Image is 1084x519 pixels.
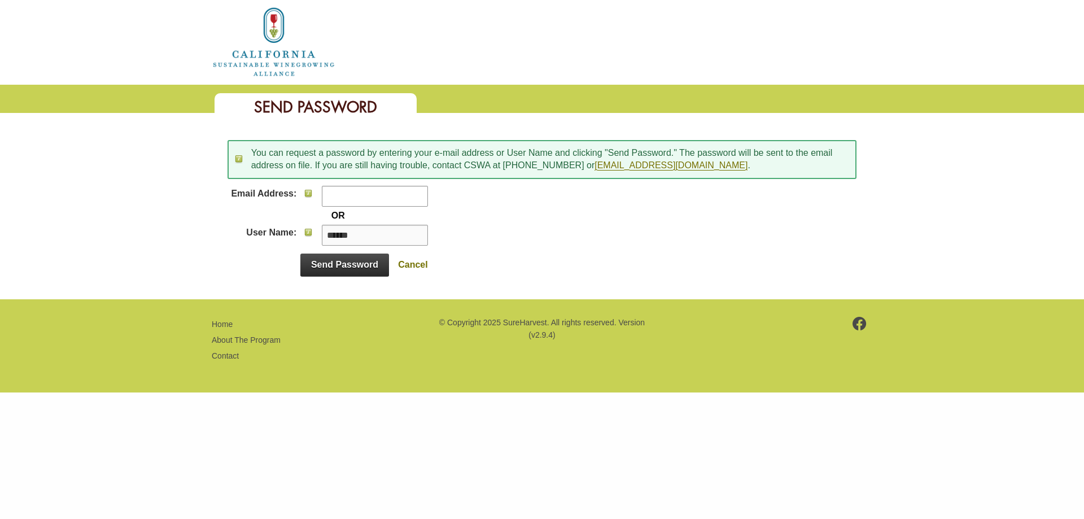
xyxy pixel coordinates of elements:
a: Home [212,320,233,329]
a: [EMAIL_ADDRESS][DOMAIN_NAME] [595,160,748,171]
a: User Name: [222,226,313,239]
span: You can request a password by entering your e-mail address or User Name and clicking "Send Passwo... [251,148,833,171]
p: © Copyright 2025 SureHarvest. All rights reserved. Version (v2.9.4) [438,316,646,342]
a: Home [212,36,336,46]
a: Email Address: [222,187,313,200]
a: Cancel [389,254,436,276]
img: logo_cswa2x.png [212,6,336,78]
img: footer-facebook.png [853,317,867,330]
span: Send Password [254,97,377,117]
a: About The Program [212,335,281,344]
a: Send Password [300,254,390,277]
a: Contact [212,351,239,360]
div: OR [331,209,529,223]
